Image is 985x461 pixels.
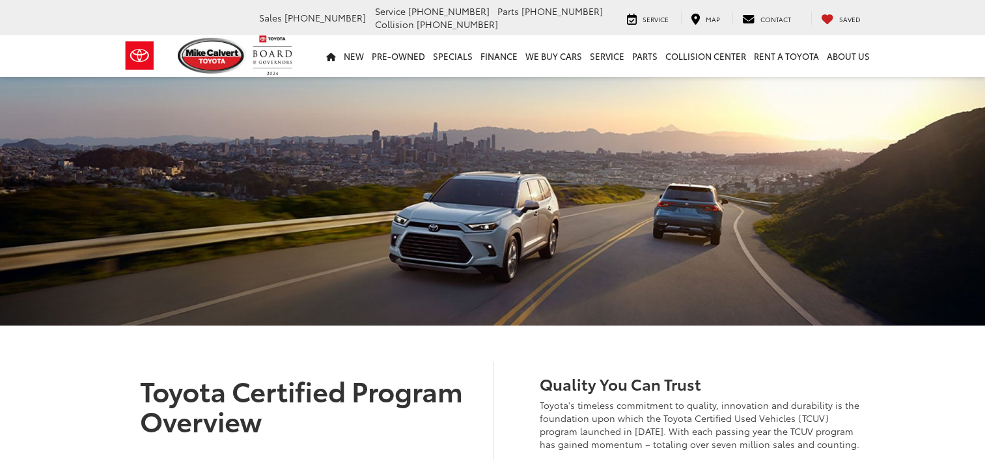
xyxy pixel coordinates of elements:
[540,375,864,392] h3: Quality You Can Trust
[375,5,406,18] span: Service
[497,5,519,18] span: Parts
[429,35,477,77] a: Specials
[115,35,164,77] img: Toyota
[521,35,586,77] a: WE BUY CARS
[375,18,414,31] span: Collision
[178,38,247,74] img: Mike Calvert Toyota
[417,18,498,31] span: [PHONE_NUMBER]
[628,35,661,77] a: Parts
[681,12,730,25] a: Map
[322,35,340,77] a: Home
[706,14,720,24] span: Map
[617,12,678,25] a: Service
[340,35,368,77] a: New
[839,14,861,24] span: Saved
[368,35,429,77] a: Pre-Owned
[259,11,282,24] span: Sales
[408,5,490,18] span: [PHONE_NUMBER]
[586,35,628,77] a: Service
[284,11,366,24] span: [PHONE_NUMBER]
[661,35,750,77] a: Collision Center
[760,14,791,24] span: Contact
[732,12,801,25] a: Contact
[540,398,864,451] p: Toyota's timeless commitment to quality, innovation and durability is the foundation upon which t...
[477,35,521,77] a: Finance
[750,35,823,77] a: Rent a Toyota
[811,12,870,25] a: My Saved Vehicles
[643,14,669,24] span: Service
[140,375,465,435] h1: Toyota Certified Program Overview
[823,35,874,77] a: About Us
[521,5,603,18] span: [PHONE_NUMBER]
